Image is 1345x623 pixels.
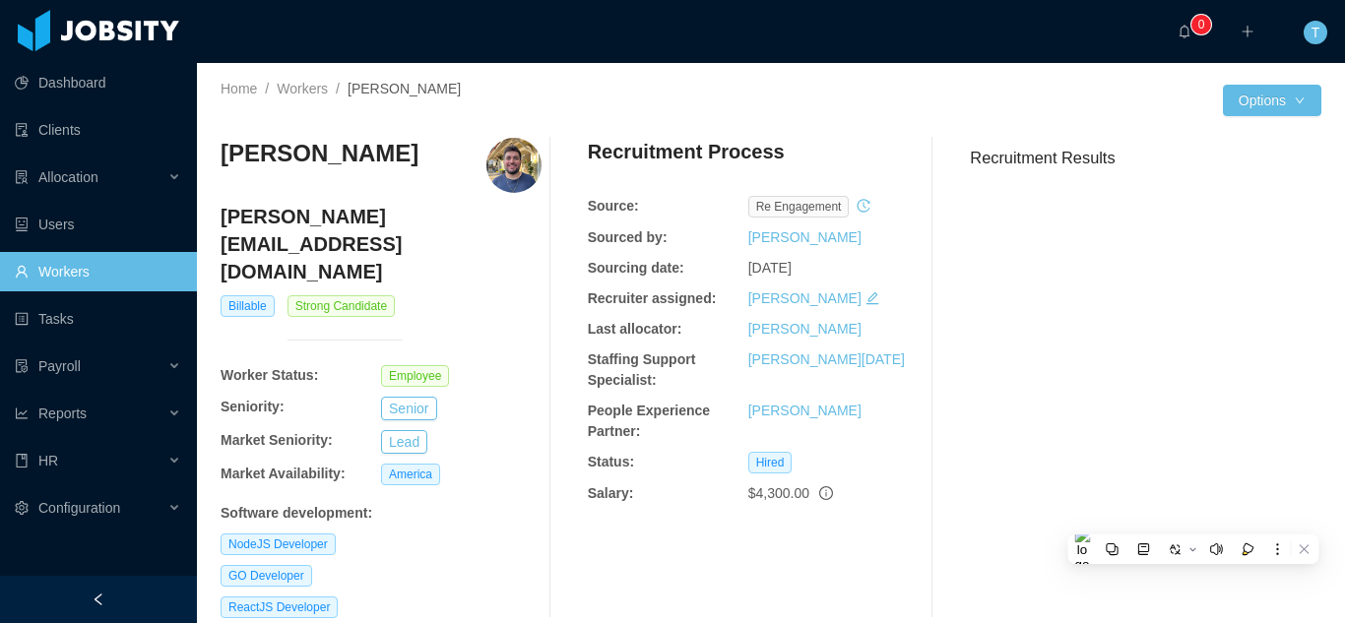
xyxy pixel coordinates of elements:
h3: [PERSON_NAME] [221,138,418,169]
b: Staffing Support Specialist: [588,351,696,388]
span: Configuration [38,500,120,516]
b: Worker Status: [221,367,318,383]
b: Sourced by: [588,229,668,245]
b: Salary: [588,485,634,501]
b: Seniority: [221,399,285,414]
span: Strong Candidate [288,295,395,317]
span: America [381,464,440,485]
a: [PERSON_NAME] [748,321,862,337]
a: icon: userWorkers [15,252,181,291]
button: Optionsicon: down [1223,85,1321,116]
a: icon: robotUsers [15,205,181,244]
span: Payroll [38,358,81,374]
i: icon: book [15,454,29,467]
h4: [PERSON_NAME][EMAIL_ADDRESS][DOMAIN_NAME] [221,203,542,285]
a: icon: auditClients [15,110,181,150]
span: Hired [748,452,793,473]
span: T [1312,21,1320,44]
i: icon: solution [15,170,29,184]
a: icon: profileTasks [15,299,181,339]
span: Employee [381,365,449,387]
span: Billable [221,295,275,317]
a: [PERSON_NAME] [748,290,862,306]
i: icon: line-chart [15,406,29,420]
b: Status: [588,454,634,469]
i: icon: history [857,199,870,213]
i: icon: file-protect [15,359,29,373]
h4: Recruitment Process [588,138,785,165]
span: $4,300.00 [748,485,809,501]
a: icon: pie-chartDashboard [15,63,181,102]
span: [PERSON_NAME] [348,81,461,96]
button: Lead [381,430,427,454]
i: icon: setting [15,501,29,515]
i: icon: edit [865,291,879,305]
span: GO Developer [221,565,312,587]
span: re engagement [748,196,850,218]
h3: Recruitment Results [970,146,1321,170]
b: People Experience Partner: [588,403,711,439]
i: icon: plus [1241,25,1254,38]
a: [PERSON_NAME] [748,229,862,245]
b: Market Availability: [221,466,346,481]
span: info-circle [819,486,833,500]
sup: 0 [1191,15,1211,34]
b: Source: [588,198,639,214]
span: Allocation [38,169,98,185]
span: / [265,81,269,96]
b: Software development : [221,505,372,521]
b: Last allocator: [588,321,682,337]
a: Workers [277,81,328,96]
span: NodeJS Developer [221,533,336,555]
button: Senior [381,397,436,420]
img: 9e70f41d-5d7a-4c5f-b88b-c5648e9de587_67e1ac69b0b02-400w.png [486,138,542,193]
span: / [336,81,340,96]
b: Recruiter assigned: [588,290,717,306]
a: Home [221,81,257,96]
i: icon: bell [1178,25,1191,38]
a: [PERSON_NAME] [748,403,862,418]
span: Reports [38,405,87,421]
span: [DATE] [748,260,792,276]
a: [PERSON_NAME][DATE] [748,351,905,367]
span: HR [38,453,58,468]
span: ReactJS Developer [221,596,338,618]
b: Market Seniority: [221,432,333,448]
b: Sourcing date: [588,260,684,276]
